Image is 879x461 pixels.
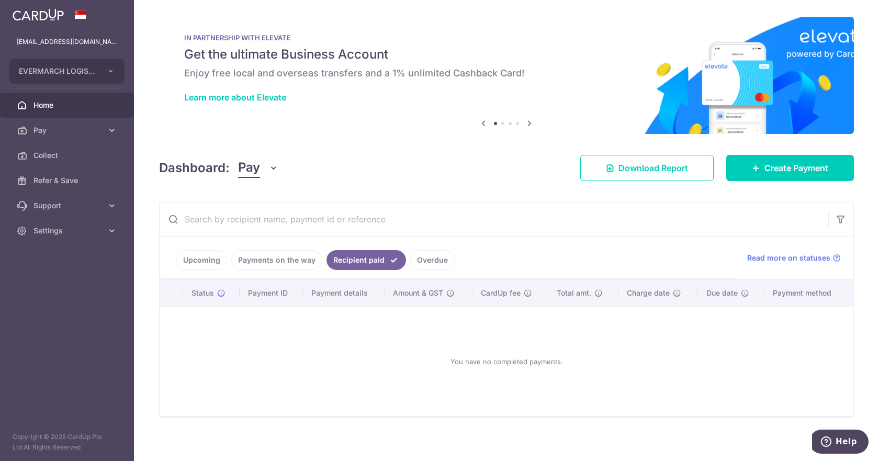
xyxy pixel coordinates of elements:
[240,279,303,307] th: Payment ID
[231,250,322,270] a: Payments on the way
[747,253,841,263] a: Read more on statuses
[176,250,227,270] a: Upcoming
[184,67,829,80] h6: Enjoy free local and overseas transfers and a 1% unlimited Cashback Card!
[238,158,260,178] span: Pay
[184,92,286,103] a: Learn more about Elevate
[184,46,829,63] h5: Get the ultimate Business Account
[557,288,591,298] span: Total amt.
[326,250,406,270] a: Recipient paid
[13,8,64,21] img: CardUp
[33,125,103,136] span: Pay
[33,100,103,110] span: Home
[172,316,841,408] div: You have no completed payments.
[33,200,103,211] span: Support
[726,155,854,181] a: Create Payment
[481,288,521,298] span: CardUp fee
[238,158,278,178] button: Pay
[33,175,103,186] span: Refer & Save
[764,162,828,174] span: Create Payment
[747,253,830,263] span: Read more on statuses
[160,203,828,236] input: Search by recipient name, payment id or reference
[184,33,829,42] p: IN PARTNERSHIP WITH ELEVATE
[33,226,103,236] span: Settings
[393,288,443,298] span: Amount & GST
[191,288,214,298] span: Status
[706,288,738,298] span: Due date
[410,250,455,270] a: Overdue
[17,37,117,47] p: [EMAIL_ADDRESS][DOMAIN_NAME]
[812,430,869,456] iframe: Opens a widget where you can find more information
[33,150,103,161] span: Collect
[19,66,96,76] span: EVERMARCH LOGISTICS (S) PTE LTD
[9,59,125,84] button: EVERMARCH LOGISTICS (S) PTE LTD
[159,17,854,134] img: Renovation banner
[618,162,688,174] span: Download Report
[580,155,714,181] a: Download Report
[159,159,230,177] h4: Dashboard:
[627,288,670,298] span: Charge date
[764,279,853,307] th: Payment method
[303,279,385,307] th: Payment details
